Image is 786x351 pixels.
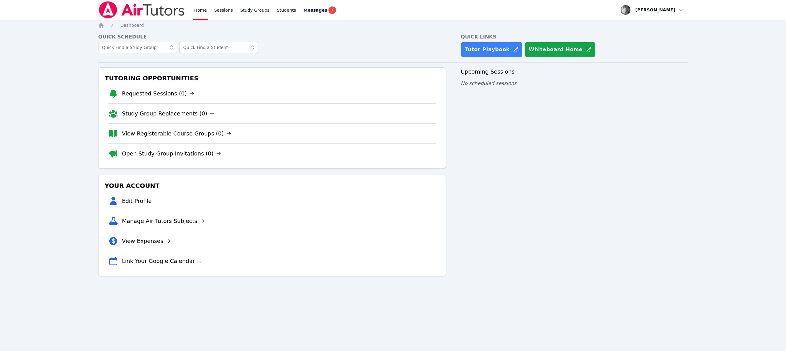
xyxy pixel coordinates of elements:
[122,217,205,225] a: Manage Air Tutors Subjects
[461,80,517,86] span: No scheduled sessions
[122,197,159,205] a: Edit Profile
[103,73,441,84] h3: Tutoring Opportunities
[304,7,327,13] span: Messages
[122,129,231,138] a: View Registerable Course Groups (0)
[120,23,144,28] span: Dashboard
[122,237,171,245] a: View Expenses
[98,1,185,18] img: Air Tutors
[329,6,336,14] span: 3
[461,33,688,41] h4: Quick Links
[179,42,258,53] input: Quick Find a Student
[98,42,177,53] input: Quick Find a Study Group
[122,149,221,158] a: Open Study Group Invitations (0)
[525,42,595,57] button: Whiteboard Home
[120,22,144,28] a: Dashboard
[98,33,446,41] h4: Quick Schedule
[461,67,688,76] h3: Upcoming Sessions
[98,22,688,28] nav: Breadcrumb
[122,109,215,118] a: Study Group Replacements (0)
[122,257,202,265] a: Link Your Google Calendar
[461,42,522,57] a: Tutor Playbook
[103,180,441,191] h3: Your Account
[122,89,194,98] a: Requested Sessions (0)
